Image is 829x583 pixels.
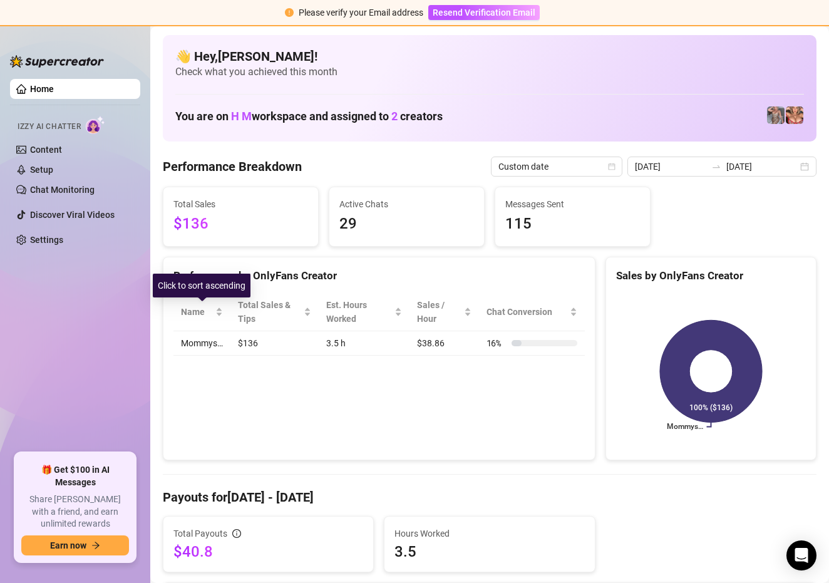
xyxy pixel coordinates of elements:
input: End date [726,160,798,173]
span: info-circle [232,529,241,538]
a: Chat Monitoring [30,185,95,195]
a: Settings [30,235,63,245]
h4: Performance Breakdown [163,158,302,175]
span: Active Chats [339,197,474,211]
span: Total Sales & Tips [238,298,301,326]
span: Check what you achieved this month [175,65,804,79]
span: $136 [173,212,308,236]
a: Discover Viral Videos [30,210,115,220]
td: Mommys… [173,331,230,356]
th: Sales / Hour [409,293,479,331]
a: Setup [30,165,53,175]
h4: 👋 Hey, [PERSON_NAME] ! [175,48,804,65]
div: Performance by OnlyFans Creator [173,267,585,284]
a: Home [30,84,54,94]
span: 16 % [487,336,507,350]
span: arrow-right [91,541,100,550]
h4: Payouts for [DATE] - [DATE] [163,488,816,506]
span: Hours Worked [394,527,584,540]
span: Chat Conversion [487,305,567,319]
span: swap-right [711,162,721,172]
th: Chat Conversion [479,293,585,331]
span: Izzy AI Chatter [18,121,81,133]
span: Messages Sent [505,197,640,211]
span: 115 [505,212,640,236]
div: Est. Hours Worked [326,298,391,326]
img: AI Chatter [86,116,105,134]
th: Total Sales & Tips [230,293,319,331]
span: Total Sales [173,197,308,211]
span: Share [PERSON_NAME] with a friend, and earn unlimited rewards [21,493,129,530]
td: 3.5 h [319,331,409,356]
a: Content [30,145,62,155]
span: Sales / Hour [417,298,461,326]
h1: You are on workspace and assigned to creators [175,110,443,123]
img: pennylondonvip [767,106,785,124]
button: Resend Verification Email [428,5,540,20]
div: Sales by OnlyFans Creator [616,267,806,284]
div: Please verify your Email address [299,6,423,19]
td: $136 [230,331,319,356]
img: logo-BBDzfeDw.svg [10,55,104,68]
div: Open Intercom Messenger [786,540,816,570]
span: Name [181,305,213,319]
button: Earn nowarrow-right [21,535,129,555]
th: Name [173,293,230,331]
span: Resend Verification Email [433,8,535,18]
span: exclamation-circle [285,8,294,17]
td: $38.86 [409,331,479,356]
span: Total Payouts [173,527,227,540]
span: 2 [391,110,398,123]
input: Start date [635,160,706,173]
span: 29 [339,212,474,236]
span: to [711,162,721,172]
span: 🎁 Get $100 in AI Messages [21,464,129,488]
span: 3.5 [394,542,584,562]
span: calendar [608,163,615,170]
img: pennylondon [786,106,803,124]
span: $40.8 [173,542,363,562]
span: Custom date [498,157,615,176]
span: Earn now [50,540,86,550]
text: Mommys… [666,423,703,431]
span: H M [231,110,252,123]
